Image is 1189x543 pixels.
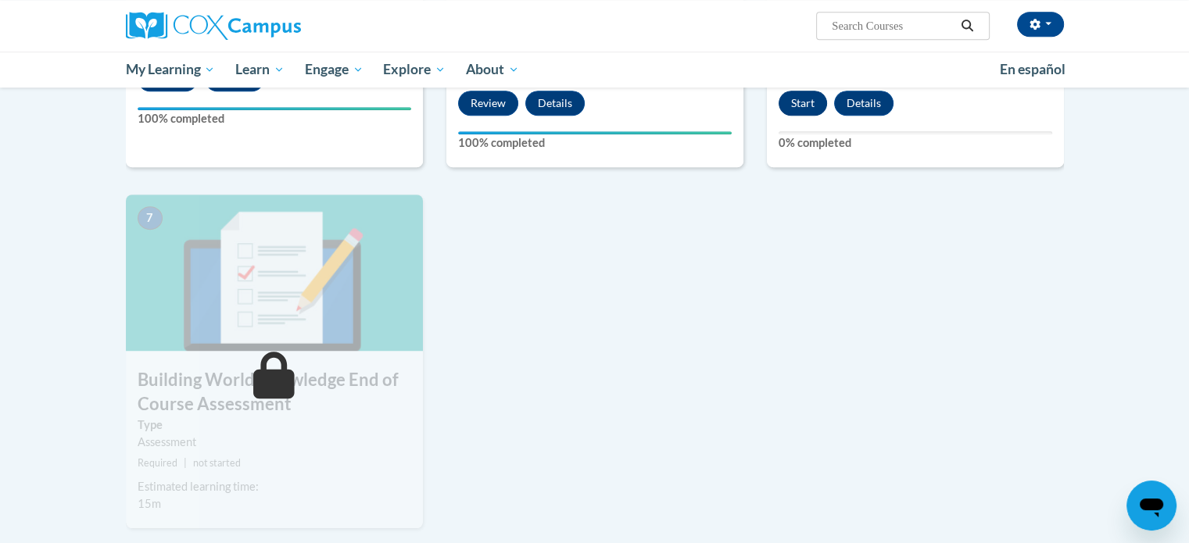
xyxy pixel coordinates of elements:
[458,131,732,134] div: Your progress
[779,91,827,116] button: Start
[830,16,955,35] input: Search Courses
[458,91,518,116] button: Review
[102,52,1087,88] div: Main menu
[834,91,894,116] button: Details
[1126,480,1176,530] iframe: Button to launch messaging window
[138,457,177,469] span: Required
[1000,61,1065,77] span: En español
[295,52,374,88] a: Engage
[126,12,301,40] img: Cox Campus
[125,60,215,79] span: My Learning
[373,52,456,88] a: Explore
[458,134,732,152] label: 100% completed
[383,60,446,79] span: Explore
[126,368,423,416] h3: Building World Knowledge End of Course Assessment
[184,457,187,469] span: |
[525,91,585,116] button: Details
[235,60,285,79] span: Learn
[305,60,364,79] span: Engage
[955,16,979,35] button: Search
[138,434,411,451] div: Assessment
[116,52,226,88] a: My Learning
[225,52,295,88] a: Learn
[138,107,411,110] div: Your progress
[779,134,1052,152] label: 0% completed
[466,60,519,79] span: About
[138,416,411,434] label: Type
[990,53,1076,86] a: En español
[193,457,241,469] span: not started
[138,478,411,495] div: Estimated learning time:
[138,206,163,230] span: 7
[456,52,529,88] a: About
[1017,12,1064,37] button: Account Settings
[126,12,423,40] a: Cox Campus
[138,497,161,510] span: 15m
[138,110,411,127] label: 100% completed
[126,195,423,351] img: Course Image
